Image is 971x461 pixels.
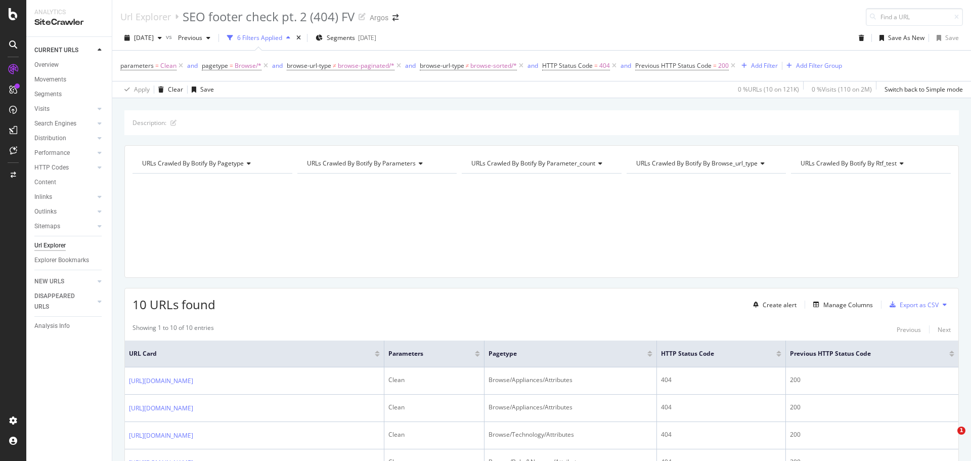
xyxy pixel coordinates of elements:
span: = [594,61,598,70]
button: Export as CSV [886,297,939,313]
button: Save [188,81,214,98]
a: Distribution [34,133,95,144]
a: Url Explorer [34,240,105,251]
div: Clean [388,403,480,412]
button: Save [933,30,959,46]
span: Clean [160,59,176,73]
button: Create alert [749,297,797,313]
span: Previous [174,33,202,42]
div: Segments [34,89,62,100]
div: Save [945,33,959,42]
span: Previous HTTP Status Code [635,61,712,70]
button: and [272,61,283,70]
div: Movements [34,74,66,85]
span: URLs Crawled By Botify By rtf_test [801,159,897,167]
span: vs [166,32,174,41]
div: DISAPPEARED URLS [34,291,85,312]
span: = [713,61,717,70]
div: Clean [388,375,480,385]
button: Manage Columns [809,299,873,311]
span: Previous HTTP Status Code [790,349,934,358]
a: [URL][DOMAIN_NAME] [129,403,193,413]
div: Add Filter Group [796,61,842,70]
a: Sitemaps [34,221,95,232]
button: and [187,61,198,70]
a: CURRENT URLS [34,45,95,56]
div: Add Filter [751,61,778,70]
div: Next [938,325,951,334]
a: Performance [34,148,95,158]
a: Outlinks [34,206,95,217]
input: Find a URL [866,8,963,26]
button: Clear [154,81,183,98]
a: Content [34,177,105,188]
button: and [405,61,416,70]
button: Save As New [875,30,924,46]
span: browse-url-type [287,61,331,70]
div: 0 % Visits ( 110 on 2M ) [812,85,872,94]
a: Url Explorer [120,11,171,22]
a: Search Engines [34,118,95,129]
button: Switch back to Simple mode [880,81,963,98]
span: ≠ [466,61,469,70]
span: HTTP Status Code [661,349,761,358]
div: Overview [34,60,59,70]
h4: URLs Crawled By Botify By pagetype [140,155,283,172]
iframe: Intercom live chat [937,427,961,451]
span: 404 [599,59,610,73]
div: Apply [134,85,150,94]
span: = [230,61,233,70]
button: Previous [174,30,214,46]
div: Outlinks [34,206,57,217]
div: SEO footer check pt. 2 (404) FV [183,8,355,25]
div: Previous [897,325,921,334]
div: Save [200,85,214,94]
div: HTTP Codes [34,162,69,173]
span: pagetype [202,61,228,70]
div: Explorer Bookmarks [34,255,89,266]
a: Inlinks [34,192,95,202]
div: Distribution [34,133,66,144]
span: 10 URLs found [133,296,215,313]
a: Analysis Info [34,321,105,331]
a: Segments [34,89,105,100]
span: URL Card [129,349,372,358]
a: Explorer Bookmarks [34,255,105,266]
div: Content [34,177,56,188]
div: arrow-right-arrow-left [392,14,399,21]
a: [URL][DOMAIN_NAME] [129,431,193,441]
div: Switch back to Simple mode [885,85,963,94]
button: 6 Filters Applied [223,30,294,46]
span: browse-url-type [420,61,464,70]
div: [DATE] [358,33,376,42]
div: 404 [661,430,781,439]
div: Sitemaps [34,221,60,232]
a: Visits [34,104,95,114]
button: Apply [120,81,150,98]
div: NEW URLS [34,276,64,287]
button: and [621,61,631,70]
span: browse-paginated/* [338,59,394,73]
span: URLs Crawled By Botify By parameters [307,159,416,167]
div: Description: [133,118,166,127]
a: Overview [34,60,105,70]
span: browse-sorted/* [470,59,517,73]
div: Argos [370,13,388,23]
div: Browse/Appliances/Attributes [489,403,652,412]
div: Export as CSV [900,301,939,309]
div: 200 [790,403,954,412]
div: Create alert [763,301,797,309]
h4: URLs Crawled By Botify By browse_url_type [634,155,777,172]
div: Inlinks [34,192,52,202]
div: Performance [34,148,70,158]
button: Next [938,323,951,336]
div: Manage Columns [823,301,873,309]
div: CURRENT URLS [34,45,78,56]
button: [DATE] [120,30,166,46]
button: Previous [897,323,921,336]
span: parameters [120,61,154,70]
h4: URLs Crawled By Botify By parameters [305,155,448,172]
a: DISAPPEARED URLS [34,291,95,312]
